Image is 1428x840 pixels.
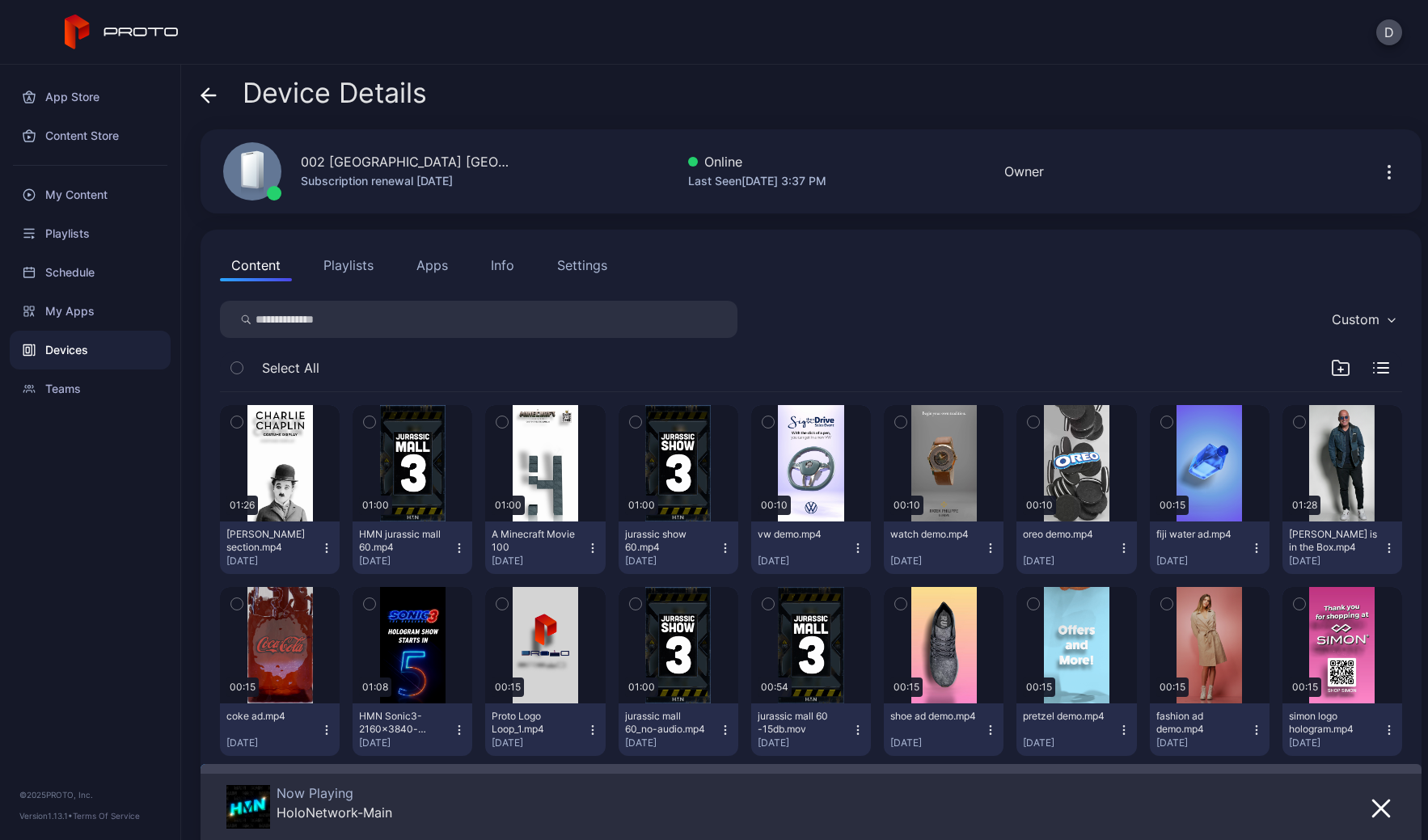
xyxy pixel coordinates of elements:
[1289,555,1383,568] div: [DATE]
[890,555,984,568] div: [DATE]
[1016,703,1136,756] button: pretzel demo.mp4[DATE]
[1023,710,1112,723] div: pretzel demo.mp4
[353,521,472,574] button: HMN jurassic mall 60.mp4[DATE]
[359,710,448,736] div: HMN Sonic3-2160x3840-v8.mp4
[10,214,171,253] a: Playlists
[1282,703,1402,756] button: simon logo hologram.mp4[DATE]
[1156,737,1250,749] div: [DATE]
[480,249,526,281] button: Info
[1150,521,1270,574] button: fiji water ad.mp4[DATE]
[1332,311,1379,327] div: Custom
[405,249,459,281] button: Apps
[890,737,984,749] div: [DATE]
[19,788,161,801] div: © 2025 PROTO, Inc.
[1376,19,1402,45] button: D
[758,737,851,749] div: [DATE]
[751,703,871,756] button: jurassic mall 60 -15db.mov[DATE]
[10,116,171,155] a: Content Store
[10,78,171,116] a: App Store
[688,171,826,191] div: Last Seen [DATE] 3:37 PM
[890,710,979,723] div: shoe ad demo.mp4
[243,78,427,108] span: Device Details
[492,710,581,736] div: Proto Logo Loop_1.mp4
[312,249,385,281] button: Playlists
[491,255,514,275] div: Info
[1282,521,1402,574] button: [PERSON_NAME] is in the Box.mp4[DATE]
[492,555,585,568] div: [DATE]
[758,710,847,736] div: jurassic mall 60 -15db.mov
[1156,528,1245,541] div: fiji water ad.mp4
[625,737,719,749] div: [DATE]
[359,528,448,554] div: HMN jurassic mall 60.mp4
[277,804,392,821] div: HoloNetwork-Main
[19,811,73,821] span: Version 1.13.1 •
[301,152,511,171] div: 002 [GEOGRAPHIC_DATA] [GEOGRAPHIC_DATA]
[884,521,1003,574] button: watch demo.mp4[DATE]
[10,175,171,214] a: My Content
[492,737,585,749] div: [DATE]
[1004,162,1044,181] div: Owner
[226,710,315,723] div: coke ad.mp4
[1150,703,1270,756] button: fashion ad demo.mp4[DATE]
[359,737,453,749] div: [DATE]
[301,171,511,191] div: Subscription renewal [DATE]
[492,528,581,554] div: A Minecraft Movie 100
[73,811,140,821] a: Terms Of Service
[10,253,171,292] a: Schedule
[1023,555,1117,568] div: [DATE]
[625,710,714,736] div: jurassic mall 60_no-audio.mp4
[1289,710,1378,736] div: simon logo hologram.mp4
[220,703,340,756] button: coke ad.mp4[DATE]
[485,521,605,574] button: A Minecraft Movie 100[DATE]
[1324,301,1402,338] button: Custom
[1289,528,1378,554] div: Howie Mandel is in the Box.mp4
[619,521,738,574] button: jurassic show 60.mp4[DATE]
[1016,521,1136,574] button: oreo demo.mp4[DATE]
[226,528,315,554] div: Chaplin section.mp4
[758,528,847,541] div: vw demo.mp4
[262,358,319,378] span: Select All
[751,521,871,574] button: vw demo.mp4[DATE]
[10,331,171,369] a: Devices
[619,703,738,756] button: jurassic mall 60_no-audio.mp4[DATE]
[277,785,392,801] div: Now Playing
[688,152,826,171] div: Online
[1156,710,1245,736] div: fashion ad demo.mp4
[1023,528,1112,541] div: oreo demo.mp4
[220,521,340,574] button: [PERSON_NAME] section.mp4[DATE]
[1023,737,1117,749] div: [DATE]
[359,555,453,568] div: [DATE]
[220,249,292,281] button: Content
[485,703,605,756] button: Proto Logo Loop_1.mp4[DATE]
[884,703,1003,756] button: shoe ad demo.mp4[DATE]
[625,555,719,568] div: [DATE]
[353,703,472,756] button: HMN Sonic3-2160x3840-v8.mp4[DATE]
[546,249,619,281] button: Settings
[226,555,320,568] div: [DATE]
[890,528,979,541] div: watch demo.mp4
[1289,737,1383,749] div: [DATE]
[10,369,171,408] a: Teams
[1156,555,1250,568] div: [DATE]
[557,255,607,275] div: Settings
[226,737,320,749] div: [DATE]
[758,555,851,568] div: [DATE]
[625,528,714,554] div: jurassic show 60.mp4
[10,292,171,331] a: My Apps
